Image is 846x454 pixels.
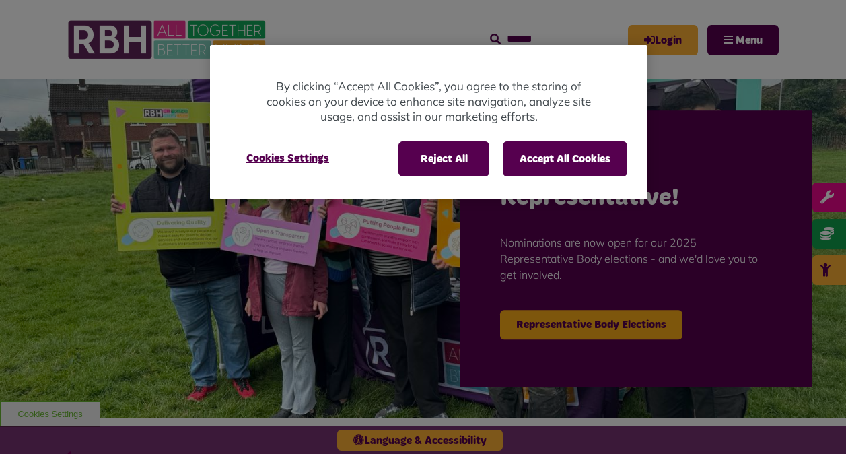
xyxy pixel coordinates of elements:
[503,141,627,176] button: Accept All Cookies
[398,141,489,176] button: Reject All
[264,79,594,125] p: By clicking “Accept All Cookies”, you agree to the storing of cookies on your device to enhance s...
[210,45,647,199] div: Privacy
[230,141,345,175] button: Cookies Settings
[210,45,647,199] div: Cookie banner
